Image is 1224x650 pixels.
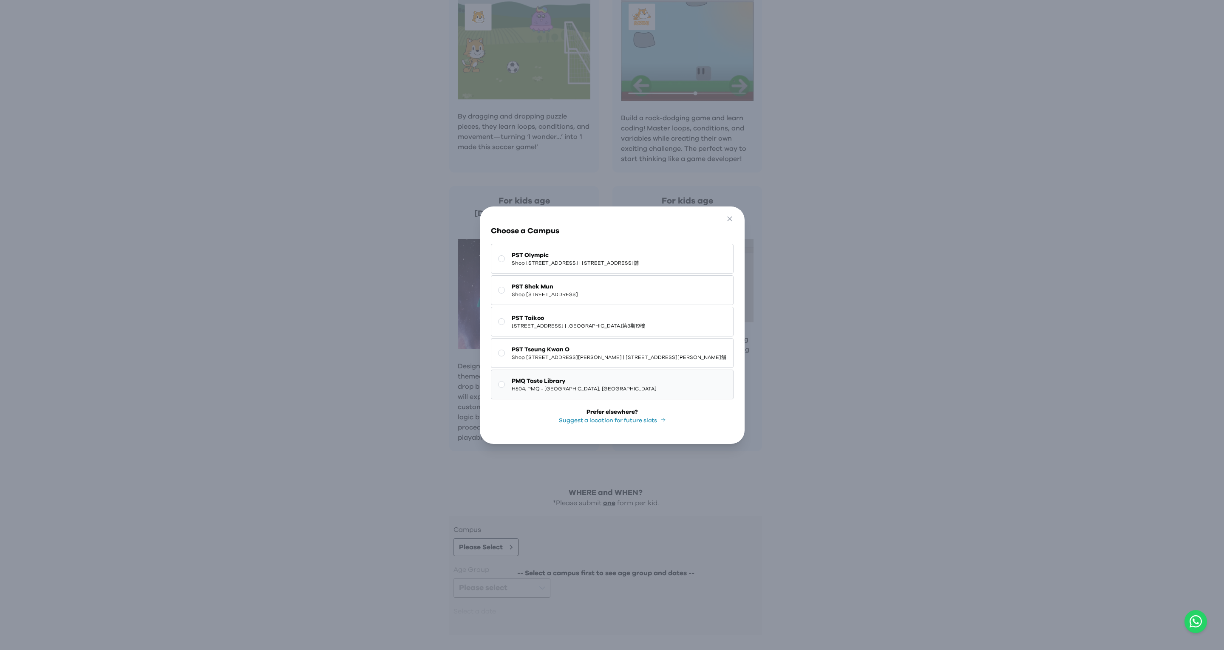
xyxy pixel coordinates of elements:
[512,314,645,322] span: PST Taikoo
[491,338,734,368] button: PST Tseung Kwan OShop [STREET_ADDRESS][PERSON_NAME] | [STREET_ADDRESS][PERSON_NAME]舖
[491,307,734,336] button: PST Taikoo[STREET_ADDRESS] | [GEOGRAPHIC_DATA]第3期19樓
[512,345,726,354] span: PST Tseung Kwan O
[512,291,578,298] span: Shop [STREET_ADDRESS]
[559,416,666,425] button: Suggest a location for future slots
[586,408,638,416] div: Prefer elsewhere?
[512,354,726,361] span: Shop [STREET_ADDRESS][PERSON_NAME] | [STREET_ADDRESS][PERSON_NAME]舖
[512,322,645,329] span: [STREET_ADDRESS] | [GEOGRAPHIC_DATA]第3期19樓
[491,244,734,274] button: PST OlympicShop [STREET_ADDRESS] | [STREET_ADDRESS]舖
[512,377,657,385] span: PMQ Taste Library
[491,370,734,399] button: PMQ Taste LibraryH504, PMQ - [GEOGRAPHIC_DATA], [GEOGRAPHIC_DATA]
[512,283,578,291] span: PST Shek Mun
[491,225,734,237] h3: Choose a Campus
[512,260,639,266] span: Shop [STREET_ADDRESS] | [STREET_ADDRESS]舖
[512,251,639,260] span: PST Olympic
[491,275,734,305] button: PST Shek MunShop [STREET_ADDRESS]
[512,385,657,392] span: H504, PMQ - [GEOGRAPHIC_DATA], [GEOGRAPHIC_DATA]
